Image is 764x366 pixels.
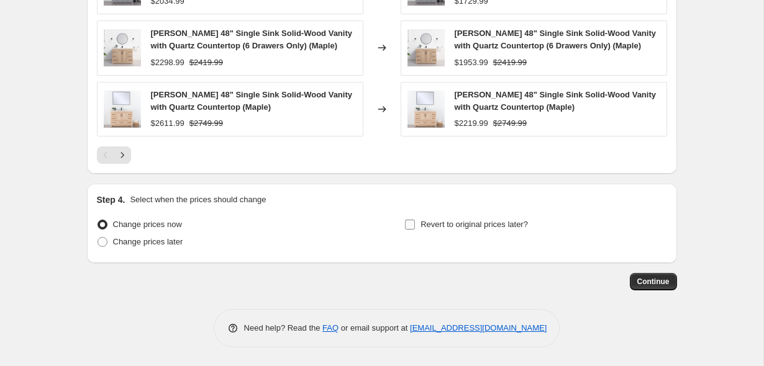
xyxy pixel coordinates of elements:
[151,56,184,69] div: $2298.99
[493,117,527,130] strike: $2749.99
[455,90,656,112] span: [PERSON_NAME] 48" Single Sink Solid-Wood Vanity with Quartz Countertop (Maple)
[151,90,352,112] span: [PERSON_NAME] 48" Single Sink Solid-Wood Vanity with Quartz Countertop (Maple)
[189,117,223,130] strike: $2749.99
[630,273,677,290] button: Continue
[151,29,352,50] span: [PERSON_NAME] 48" Single Sink Solid-Wood Vanity with Quartz Countertop (6 Drawers Only) (Maple)
[130,194,266,206] p: Select when the prices should change
[114,146,131,164] button: Next
[104,29,141,66] img: Front-48-6_6705f666-6f0a-4796-b8c2-23badcf9da30_80x.png
[189,56,223,69] strike: $2419.99
[455,56,488,69] div: $1953.99
[104,91,141,128] img: 1_c1ee19e7-51bf-4817-a342-8fbb740cc68b_80x.png
[493,56,527,69] strike: $2419.99
[410,323,547,333] a: [EMAIL_ADDRESS][DOMAIN_NAME]
[455,117,488,130] div: $2219.99
[421,220,528,229] span: Revert to original prices later?
[113,220,182,229] span: Change prices now
[407,91,445,128] img: 1_c1ee19e7-51bf-4817-a342-8fbb740cc68b_80x.png
[244,323,323,333] span: Need help? Read the
[407,29,445,66] img: Front-48-6_6705f666-6f0a-4796-b8c2-23badcf9da30_80x.png
[113,237,183,246] span: Change prices later
[97,146,131,164] nav: Pagination
[637,277,670,287] span: Continue
[322,323,339,333] a: FAQ
[151,117,184,130] div: $2611.99
[455,29,656,50] span: [PERSON_NAME] 48" Single Sink Solid-Wood Vanity with Quartz Countertop (6 Drawers Only) (Maple)
[97,194,125,206] h2: Step 4.
[339,323,410,333] span: or email support at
